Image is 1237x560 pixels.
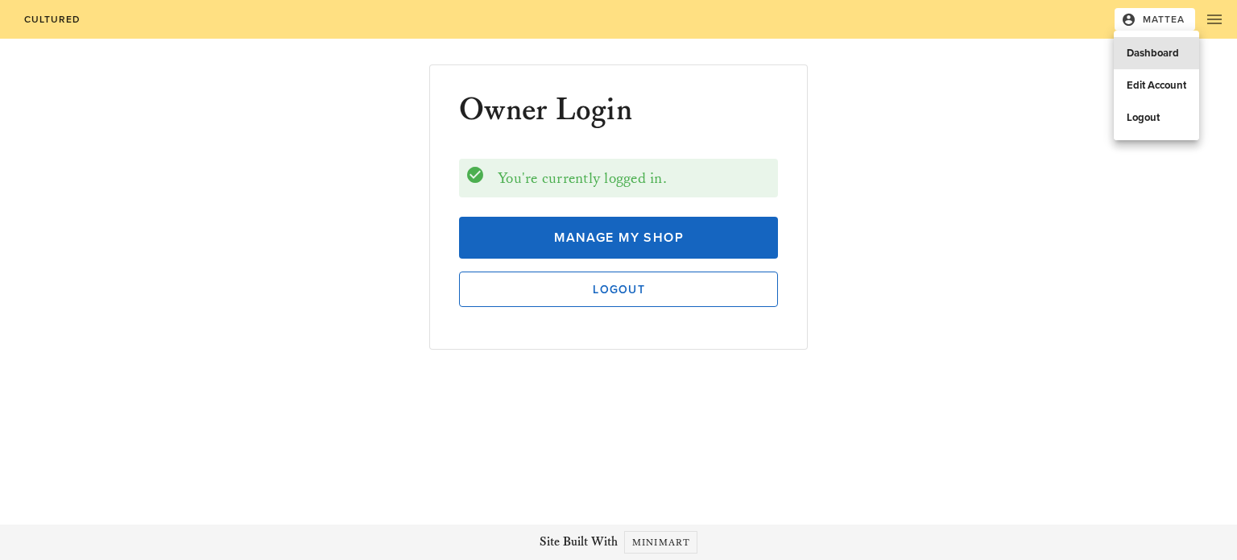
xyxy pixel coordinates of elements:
[476,283,762,297] span: Logout
[459,272,778,307] button: Logout
[478,230,759,246] span: Manage My Shop
[540,533,618,552] span: Site Built With
[498,165,772,191] div: You're currently logged in.
[1115,8,1195,31] button: Mattea
[23,14,81,25] span: Cultured
[1127,79,1186,92] div: Edit Account
[624,531,697,554] a: Minimart
[459,94,632,127] h1: Owner Login
[13,8,91,31] a: Cultured
[1127,47,1186,60] div: Dashboard
[1127,111,1186,124] div: Logout
[459,217,778,259] a: Manage My Shop
[631,537,690,549] span: Minimart
[1124,12,1185,27] span: Mattea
